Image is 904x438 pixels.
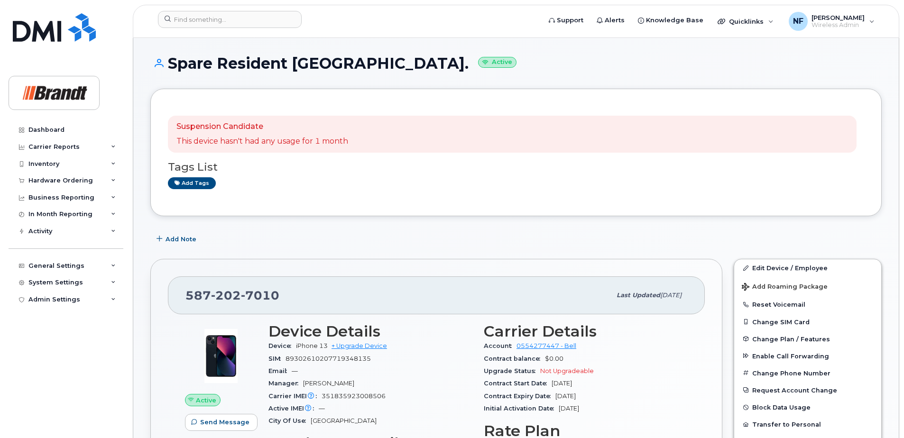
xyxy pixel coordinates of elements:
span: 587 [185,288,279,302]
span: Contract balance [484,355,545,362]
span: Email [268,367,292,374]
span: 7010 [241,288,279,302]
button: Add Roaming Package [734,276,881,296]
span: SIM [268,355,286,362]
span: iPhone 13 [296,342,328,349]
span: Carrier IMEI [268,392,322,400]
span: Send Message [200,418,249,427]
span: Initial Activation Date [484,405,559,412]
span: City Of Use [268,417,311,424]
span: Not Upgradeable [540,367,594,374]
a: 0554277447 - Bell [517,342,576,349]
small: Active [478,57,517,68]
span: 89302610207719348135 [286,355,371,362]
span: Active IMEI [268,405,319,412]
span: Contract Start Date [484,380,552,387]
span: 202 [211,288,241,302]
span: Active [196,396,216,405]
a: Add tags [168,177,216,189]
span: Device [268,342,296,349]
h3: Carrier Details [484,323,688,340]
button: Block Data Usage [734,399,881,416]
span: [PERSON_NAME] [303,380,354,387]
button: Change Phone Number [734,365,881,382]
p: Suspension Candidate [176,121,348,132]
span: — [292,367,298,374]
button: Change Plan / Features [734,330,881,347]
span: Upgrade Status [484,367,540,374]
h3: Device Details [268,323,472,340]
p: This device hasn't had any usage for 1 month [176,136,348,147]
span: Manager [268,380,303,387]
span: — [319,405,325,412]
a: + Upgrade Device [332,342,387,349]
button: Transfer to Personal [734,416,881,433]
h1: Spare Resident [GEOGRAPHIC_DATA]. [150,55,882,72]
span: Account [484,342,517,349]
span: $0.00 [545,355,563,362]
span: Add Roaming Package [742,283,828,292]
span: [DATE] [559,405,579,412]
span: Contract Expiry Date [484,392,555,400]
span: 351835923008506 [322,392,386,400]
span: [DATE] [660,292,682,299]
button: Enable Call Forwarding [734,347,881,365]
span: Add Note [166,235,196,244]
button: Send Message [185,414,258,431]
button: Request Account Change [734,382,881,399]
h3: Tags List [168,161,864,173]
span: Last updated [617,292,660,299]
span: Enable Call Forwarding [752,352,829,359]
button: Add Note [150,230,204,247]
span: [DATE] [555,392,576,400]
img: image20231002-3703462-1ig824h.jpeg [193,328,249,384]
span: Change Plan / Features [752,335,830,342]
button: Reset Voicemail [734,296,881,313]
a: Edit Device / Employee [734,259,881,276]
span: [GEOGRAPHIC_DATA] [311,417,377,424]
span: [DATE] [552,380,572,387]
button: Change SIM Card [734,313,881,330]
